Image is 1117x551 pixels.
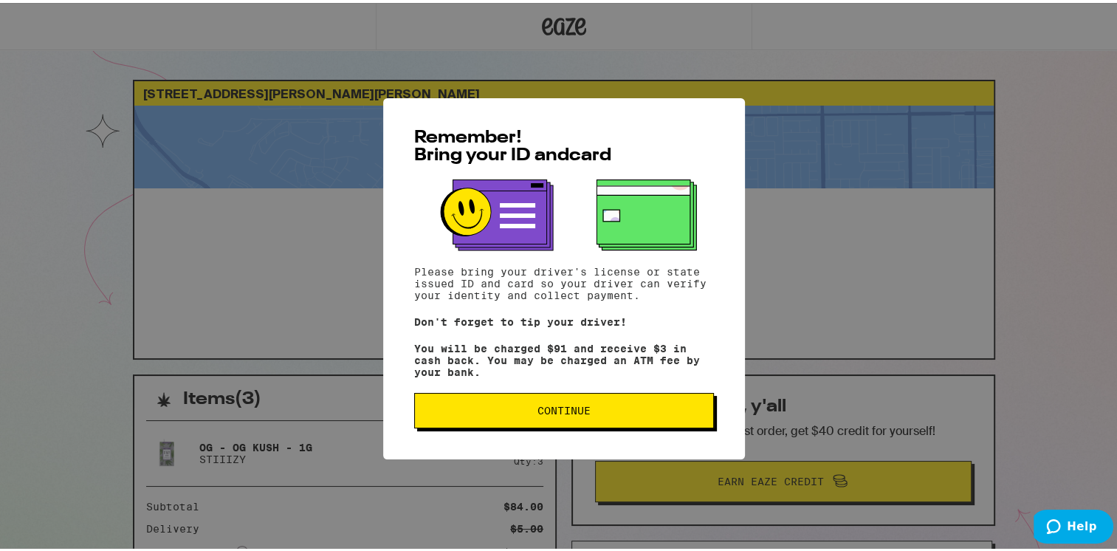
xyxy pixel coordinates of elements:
p: Please bring your driver's license or state issued ID and card so your driver can verify your ide... [414,263,714,298]
span: Remember! Bring your ID and card [414,126,611,162]
span: Continue [537,403,591,413]
p: You will be charged $91 and receive $3 in cash back. You may be charged an ATM fee by your bank. [414,340,714,375]
button: Continue [414,390,714,425]
iframe: Opens a widget where you can find more information [1034,507,1113,544]
p: Don't forget to tip your driver! [414,313,714,325]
